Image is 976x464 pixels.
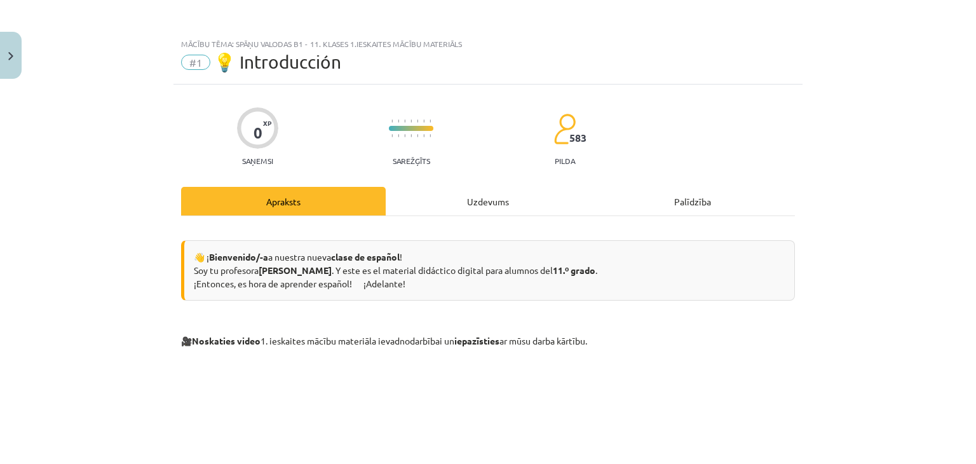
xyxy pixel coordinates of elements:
div: 0 [254,124,262,142]
div: 👋 ¡ a nuestra nueva ! Soy tu profesora . Y este es el material didáctico digital para alumnos del... [181,240,795,301]
img: icon-short-line-57e1e144782c952c97e751825c79c345078a6d821885a25fce030b3d8c18986b.svg [430,119,431,123]
p: Sarežģīts [393,156,430,165]
span: #1 [181,55,210,70]
strong: 11.º grado [553,264,595,276]
strong: clase de español [331,251,400,263]
img: icon-short-line-57e1e144782c952c97e751825c79c345078a6d821885a25fce030b3d8c18986b.svg [391,119,393,123]
strong: [PERSON_NAME] [259,264,332,276]
div: Uzdevums [386,187,590,215]
b: iepazīsties [454,335,499,346]
span: XP [263,119,271,126]
img: icon-short-line-57e1e144782c952c97e751825c79c345078a6d821885a25fce030b3d8c18986b.svg [417,119,418,123]
img: students-c634bb4e5e11cddfef0936a35e636f08e4e9abd3cc4e673bd6f9a4125e45ecb1.svg [553,113,576,145]
img: icon-short-line-57e1e144782c952c97e751825c79c345078a6d821885a25fce030b3d8c18986b.svg [404,119,405,123]
img: icon-short-line-57e1e144782c952c97e751825c79c345078a6d821885a25fce030b3d8c18986b.svg [423,119,424,123]
img: icon-short-line-57e1e144782c952c97e751825c79c345078a6d821885a25fce030b3d8c18986b.svg [430,134,431,137]
p: pilda [555,156,575,165]
img: icon-close-lesson-0947bae3869378f0d4975bcd49f059093ad1ed9edebbc8119c70593378902aed.svg [8,52,13,60]
img: icon-short-line-57e1e144782c952c97e751825c79c345078a6d821885a25fce030b3d8c18986b.svg [398,134,399,137]
img: icon-short-line-57e1e144782c952c97e751825c79c345078a6d821885a25fce030b3d8c18986b.svg [417,134,418,137]
img: icon-short-line-57e1e144782c952c97e751825c79c345078a6d821885a25fce030b3d8c18986b.svg [391,134,393,137]
span: 💡 Introducción [213,51,341,72]
img: icon-short-line-57e1e144782c952c97e751825c79c345078a6d821885a25fce030b3d8c18986b.svg [410,134,412,137]
b: Noskaties video [192,335,261,346]
div: Mācību tēma: Spāņu valodas b1 - 11. klases 1.ieskaites mācību materiāls [181,39,795,48]
img: icon-short-line-57e1e144782c952c97e751825c79c345078a6d821885a25fce030b3d8c18986b.svg [423,134,424,137]
img: icon-short-line-57e1e144782c952c97e751825c79c345078a6d821885a25fce030b3d8c18986b.svg [404,134,405,137]
p: 🎥 1. ieskaites mācību materiāla ievadnodarbībai un ar mūsu darba kārtību. [181,334,795,348]
p: Saņemsi [237,156,278,165]
div: Apraksts [181,187,386,215]
span: 583 [569,132,586,144]
div: Palīdzība [590,187,795,215]
strong: Bienvenido/-a [209,251,268,263]
img: icon-short-line-57e1e144782c952c97e751825c79c345078a6d821885a25fce030b3d8c18986b.svg [398,119,399,123]
img: icon-short-line-57e1e144782c952c97e751825c79c345078a6d821885a25fce030b3d8c18986b.svg [410,119,412,123]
